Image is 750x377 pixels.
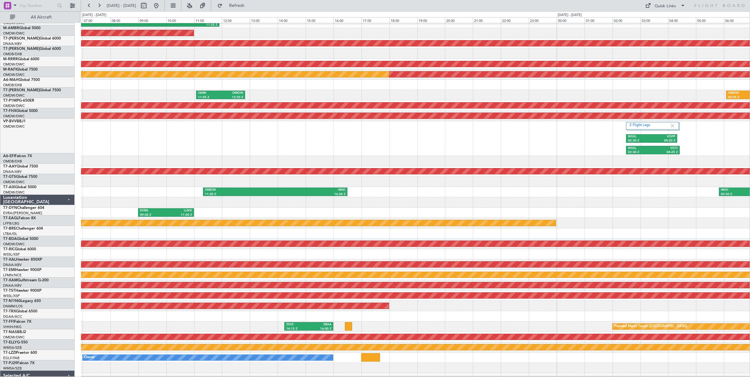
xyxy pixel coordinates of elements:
[3,211,42,215] a: EVRA/[PERSON_NAME]
[3,169,22,174] a: DNAA/ABV
[83,17,110,23] div: 07:00
[3,258,42,262] a: T7-XALHawker 850XP
[728,91,747,95] div: OMDW
[628,146,653,151] div: WSSL
[3,47,61,51] a: T7-[PERSON_NAME]Global 6000
[224,3,250,8] span: Refresh
[222,17,250,23] div: 12:00
[3,185,36,189] a: T7-AIXGlobal 5000
[3,252,20,257] a: WSSL/XSP
[3,289,15,293] span: T7-TST
[3,52,22,56] a: OMDB/DXB
[198,95,221,100] div: 11:05 Z
[628,139,652,143] div: 02:30 Z
[3,119,17,123] span: VP-BVV
[3,190,25,195] a: OMDW/DWC
[3,216,19,220] span: T7-EAGL
[194,17,222,23] div: 11:00
[3,41,22,46] a: DNAA/ABV
[3,289,41,293] a: T7-TSTHawker 900XP
[3,361,35,365] a: T7-PJ29Falcon 7X
[3,68,16,72] span: M-RAFI
[445,17,473,23] div: 20:00
[3,114,25,119] a: OMDW/DWC
[3,247,15,251] span: T7-RIC
[3,175,37,179] a: T7-GTSGlobal 7500
[3,294,20,298] a: WSSL/XSP
[205,188,275,192] div: OMDW
[3,78,19,82] span: A6-MAH
[3,26,19,30] span: M-AMBR
[3,227,16,231] span: T7-BRE
[3,37,40,40] span: T7-[PERSON_NAME]
[3,273,22,278] a: LFMN/NCE
[3,283,22,288] a: DNAA/ABV
[221,95,243,100] div: 12:50 Z
[16,15,66,19] span: All Aircraft
[3,351,37,355] a: T7-LZZIPraetor 600
[3,159,22,164] a: OMDB/DXB
[205,192,275,197] div: 11:20 Z
[3,216,36,220] a: T7-EAGLFalcon 8X
[3,83,22,88] a: OMDB/DXB
[3,88,40,92] span: T7-[PERSON_NAME]
[613,17,640,23] div: 02:00
[728,95,747,100] div: 06:05 Z
[166,17,194,23] div: 10:00
[3,237,17,241] span: T7-BDA
[3,320,14,324] span: T7-FFI
[628,135,652,139] div: WSSL
[389,17,417,23] div: 18:00
[3,31,25,36] a: OMDW/DWC
[3,345,22,350] a: WMSA/SZB
[3,124,25,129] a: OMDW/DWC
[278,17,306,23] div: 14:00
[286,322,309,327] div: ZSSS
[3,304,23,309] a: DNMM/LOS
[198,91,221,95] div: OERK
[166,213,192,217] div: 11:00 Z
[250,17,278,23] div: 13:00
[3,299,41,303] a: T7-N1960Legacy 650
[82,13,106,18] div: [DATE] - [DATE]
[3,109,38,113] a: T7-FHXGlobal 5000
[3,88,61,92] a: T7-[PERSON_NAME]Global 7500
[84,353,95,362] div: Owner
[3,341,17,344] span: T7-ELLY
[640,17,668,23] div: 03:00
[3,325,22,329] a: VHHH/HKG
[3,366,22,371] a: WMSA/SZB
[670,123,675,129] img: gray-close.svg
[121,23,217,27] div: 11:55 Z
[585,17,613,23] div: 01:00
[3,154,15,158] span: A6-EFI
[696,17,724,23] div: 05:00
[3,72,25,77] a: OMDW/DWC
[529,17,557,23] div: 23:00
[362,17,389,23] div: 17:00
[3,68,38,72] a: M-RAFIGlobal 7500
[309,322,331,327] div: ZBAA
[3,37,61,40] a: T7-[PERSON_NAME]Global 6000
[642,1,688,11] button: Quick Links
[221,91,243,95] div: OMDW
[652,139,676,143] div: 04:20 Z
[19,1,55,10] input: Trip Number
[3,119,26,123] a: VP-BVVBBJ1
[3,268,41,272] a: T7-EMIHawker 900XP
[3,99,34,103] a: T7-P1MPG-650ER
[3,165,38,168] a: T7-AAYGlobal 7500
[668,17,696,23] div: 04:00
[3,93,25,98] a: OMDW/DWC
[3,247,36,251] a: T7-RICGlobal 6000
[3,330,17,334] span: T7-NAS
[3,258,16,262] span: T7-XAL
[3,330,26,334] a: T7-NASBBJ2
[655,3,676,9] div: Quick Links
[107,3,136,8] span: [DATE] - [DATE]
[7,12,68,22] button: All Aircraft
[653,150,678,155] div: 04:25 Z
[3,299,21,303] span: T7-N1960
[3,104,25,108] a: OMDW/DWC
[3,57,39,61] a: M-RRRRGlobal 6000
